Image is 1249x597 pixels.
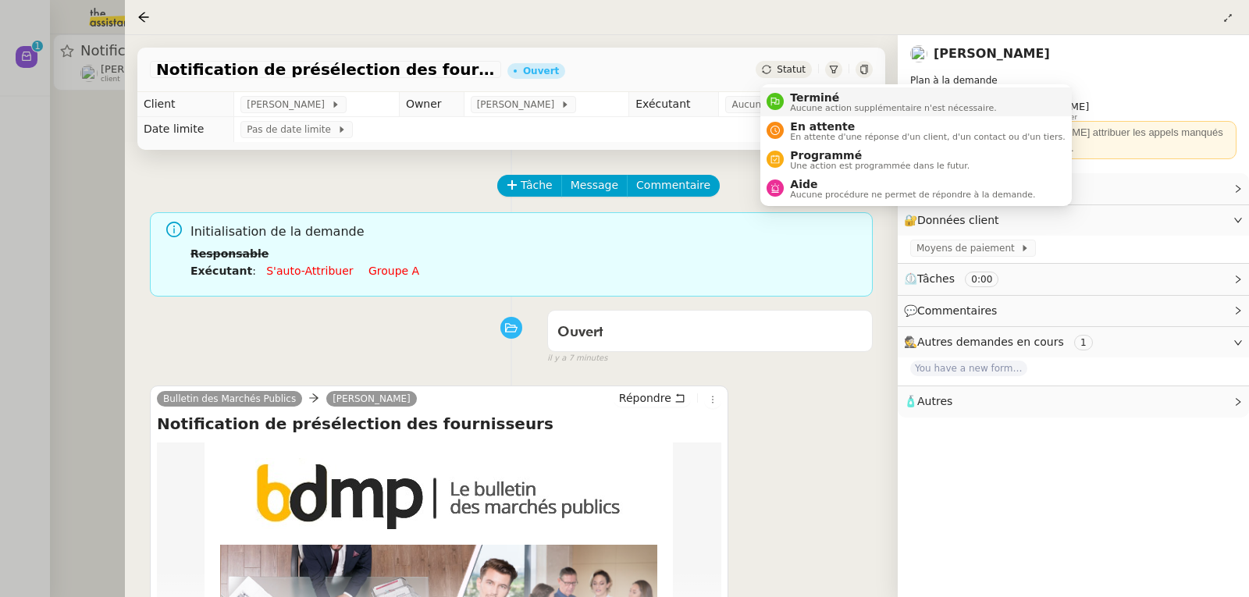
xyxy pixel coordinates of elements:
a: Bulletin des Marchés Publics [157,392,302,406]
span: Ouvert [557,325,603,339]
span: Une action est programmée dans le futur. [790,162,970,170]
span: Terminé [790,91,996,104]
div: 🔐Données client [898,205,1249,236]
div: 🕵️Autres demandes en cours 1 [898,327,1249,357]
div: ⚙️Procédures [898,173,1249,204]
span: il y a 7 minutes [547,352,607,365]
span: Aide [790,178,1035,190]
nz-tag: 1 [1074,335,1093,350]
span: Tâches [917,272,955,285]
td: Exécutant [629,92,719,117]
span: Autres demandes en cours [917,336,1064,348]
span: 🕵️ [904,336,1099,348]
div: ⚠️ En l'absence de [PERSON_NAME] attribuer les appels manqués et les e-mails à [PERSON_NAME]. [916,125,1230,155]
td: Owner [399,92,464,117]
span: Commentaires [917,304,997,317]
span: Message [571,176,618,194]
span: Initialisation de la demande [190,222,860,243]
span: : [252,265,256,277]
td: Client [137,92,234,117]
b: Exécutant [190,265,252,277]
button: Message [561,175,628,197]
span: Pas de date limite [247,122,336,137]
span: You have a new form submission on your Webflow site! [910,361,1027,376]
div: 🧴Autres [898,386,1249,417]
span: Notification de présélection des fournisseurs [156,62,495,77]
span: Autres [917,395,952,407]
span: [PERSON_NAME] [247,97,330,112]
span: En attente [790,120,1065,133]
span: Moyens de paiement [916,240,1020,256]
span: ⏲️ [904,272,1012,285]
span: 💬 [904,304,1004,317]
span: Plan à la demande [910,75,998,86]
button: Tâche [497,175,562,197]
h4: Notification de présélection des fournisseurs [157,413,721,435]
div: 💬Commentaires [898,296,1249,326]
span: Aucune procédure ne permet de répondre à la demande. [790,190,1035,199]
span: Tâche [521,176,553,194]
span: Aucun exécutant [731,97,817,112]
nz-tag: 0:00 [965,272,998,287]
button: Répondre [614,389,691,407]
a: [PERSON_NAME] [326,392,417,406]
span: Statut [777,64,806,75]
img: users%2FnSvcPnZyQ0RA1JfSOxSfyelNlJs1%2Favatar%2Fp1050537-640x427.jpg [910,45,927,62]
span: [PERSON_NAME] [477,97,560,112]
span: Commentaire [636,176,710,194]
a: Groupe a [368,265,419,277]
div: Ouvert [523,66,559,76]
span: Programmé [790,149,970,162]
div: ⏲️Tâches 0:00 [898,264,1249,294]
button: Commentaire [627,175,720,197]
td: Date limite [137,117,234,142]
a: S'auto-attribuer [266,265,353,277]
a: [PERSON_NAME] [934,46,1050,61]
span: Données client [917,214,999,226]
span: 🔐 [904,211,1005,229]
span: En attente d'une réponse d'un client, d'un contact ou d'un tiers. [790,133,1065,141]
span: 🧴 [904,395,952,407]
b: Responsable [190,247,269,260]
span: Répondre [619,390,671,406]
span: Aucune action supplémentaire n'est nécessaire. [790,104,996,112]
